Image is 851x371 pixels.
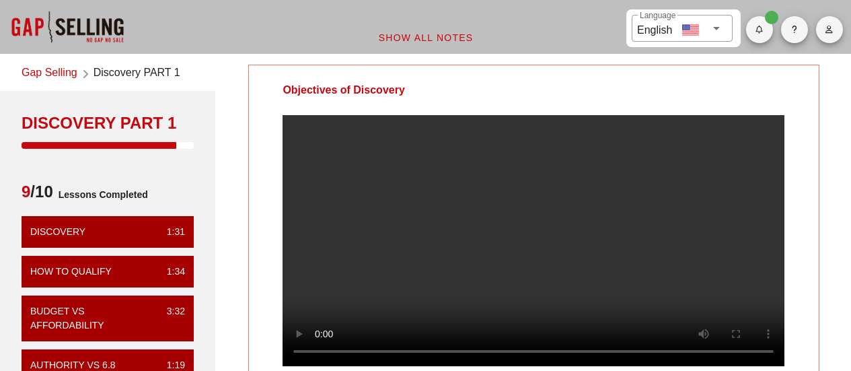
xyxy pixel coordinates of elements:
div: Budget vs Affordability [30,304,156,333]
span: Badge [765,11,778,24]
div: 3:32 [156,304,185,333]
span: Show All Notes [378,32,474,43]
div: 1:31 [156,225,185,239]
span: /10 [22,181,53,208]
a: Gap Selling [22,65,77,83]
div: English [637,19,672,38]
div: LanguageEnglish [632,15,733,42]
span: 9 [22,182,30,201]
div: How To Qualify [30,265,112,279]
span: Lessons Completed [53,181,148,208]
div: 1:34 [156,265,185,279]
div: Discovery PART 1 [22,112,194,134]
div: Objectives of Discovery [249,65,438,115]
span: Discovery PART 1 [94,65,180,83]
button: Show All Notes [367,26,484,50]
label: Language [640,11,675,21]
div: Discovery [30,225,85,239]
